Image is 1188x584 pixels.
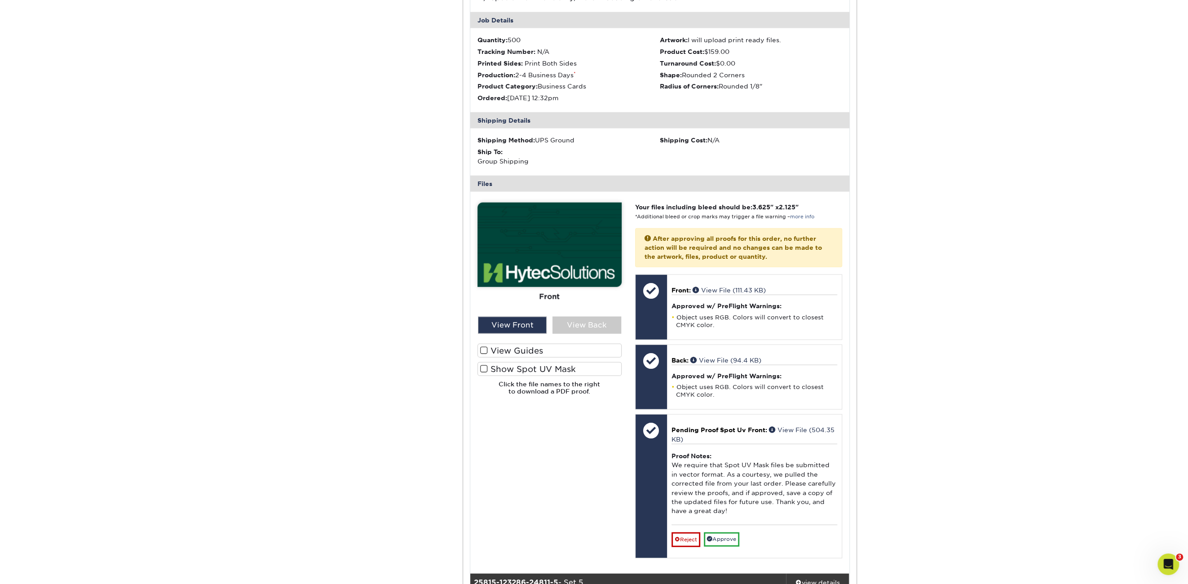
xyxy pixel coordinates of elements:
strong: Ordered: [477,94,507,102]
li: 500 [477,35,660,44]
small: *Additional bleed or crop marks may trigger a file warning – [635,214,814,220]
span: 3 [1176,553,1183,561]
span: Print Both Sides [525,60,577,67]
strong: After approving all proofs for this order, no further action will be required and no changes can ... [645,235,822,261]
strong: Printed Sides: [477,60,523,67]
div: We require that Spot UV Mask files be submitted in vector format. As a courtesy, we pulled the co... [671,444,837,525]
li: Rounded 2 Corners [660,71,842,80]
strong: Artwork: [660,36,688,44]
li: $159.00 [660,47,842,56]
strong: Turnaround Cost: [660,60,716,67]
a: View File (504.35 KB) [671,426,835,442]
li: [DATE] 12:32pm [477,93,660,102]
li: 2-4 Business Days [477,71,660,80]
li: Rounded 1/8" [660,82,842,91]
li: Object uses RGB. Colors will convert to closest CMYK color. [671,383,837,398]
a: Reject [671,532,700,547]
a: Approve [704,532,739,546]
a: more info [790,214,814,220]
a: View File (94.4 KB) [690,357,761,364]
a: View File (111.43 KB) [693,287,766,294]
h6: Click the file names to the right to download a PDF proof. [477,380,622,403]
strong: Product Category: [477,83,538,90]
iframe: Intercom live chat [1157,553,1179,575]
strong: Your files including bleed should be: " x " [635,204,799,211]
div: View Front [478,317,547,334]
span: 3.625 [752,204,770,211]
strong: Proof Notes: [671,452,711,460]
div: Shipping Details [470,112,849,128]
div: Files [470,176,849,192]
iframe: Google Customer Reviews [2,557,76,581]
span: 2.125 [779,204,795,211]
div: UPS Ground [477,136,660,145]
h4: Approved w/ PreFlight Warnings: [671,372,837,380]
strong: Ship To: [477,148,503,155]
strong: Product Cost: [660,48,704,55]
div: View Back [552,317,621,334]
span: Back: [671,357,689,364]
span: Pending Proof Spot Uv Front: [671,426,767,434]
div: N/A [660,136,842,145]
strong: Shipping Cost: [660,137,707,144]
div: Front [477,287,622,307]
strong: Shipping Method: [477,137,535,144]
label: Show Spot UV Mask [477,362,622,376]
div: Group Shipping [477,147,660,166]
span: N/A [537,48,549,55]
label: View Guides [477,344,622,358]
li: I will upload print ready files. [660,35,842,44]
span: Front: [671,287,691,294]
strong: Tracking Number: [477,48,535,55]
h4: Approved w/ PreFlight Warnings: [671,302,837,310]
li: $0.00 [660,59,842,68]
li: Business Cards [477,82,660,91]
strong: Radius of Corners: [660,83,719,90]
strong: Shape: [660,71,682,79]
strong: Quantity: [477,36,508,44]
li: Object uses RGB. Colors will convert to closest CMYK color. [671,314,837,329]
div: Job Details [470,12,849,28]
strong: Production: [477,71,515,79]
